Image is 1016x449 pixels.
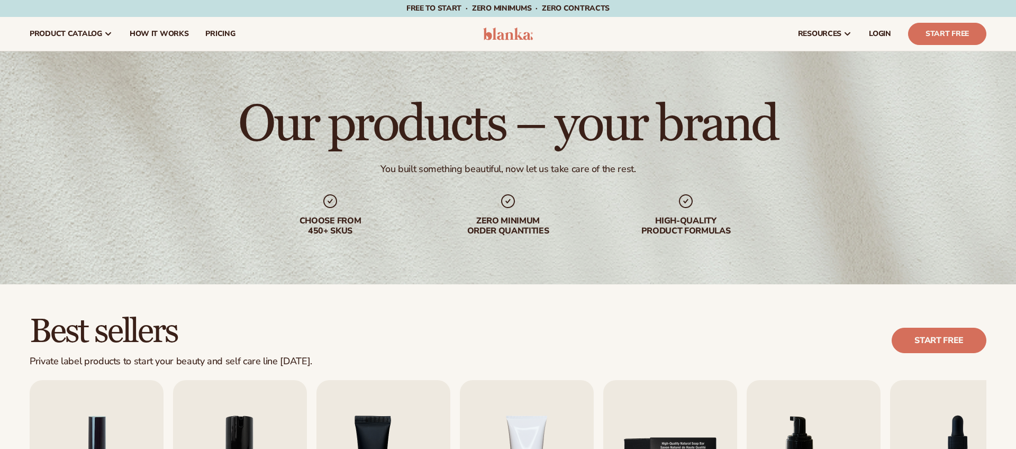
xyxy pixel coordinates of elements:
a: pricing [197,17,243,51]
span: How It Works [130,30,189,38]
span: product catalog [30,30,102,38]
span: LOGIN [869,30,891,38]
div: Private label products to start your beauty and self care line [DATE]. [30,356,312,367]
a: Start Free [908,23,986,45]
a: resources [790,17,860,51]
a: product catalog [21,17,121,51]
a: LOGIN [860,17,900,51]
h1: Our products – your brand [238,100,777,150]
img: logo [483,28,533,40]
a: How It Works [121,17,197,51]
div: Choose from 450+ Skus [262,216,398,236]
span: pricing [205,30,235,38]
span: Free to start · ZERO minimums · ZERO contracts [406,3,610,13]
div: High-quality product formulas [618,216,754,236]
div: You built something beautiful, now let us take care of the rest. [380,163,636,175]
h2: Best sellers [30,314,312,349]
span: resources [798,30,841,38]
a: Start free [892,328,986,353]
div: Zero minimum order quantities [440,216,576,236]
